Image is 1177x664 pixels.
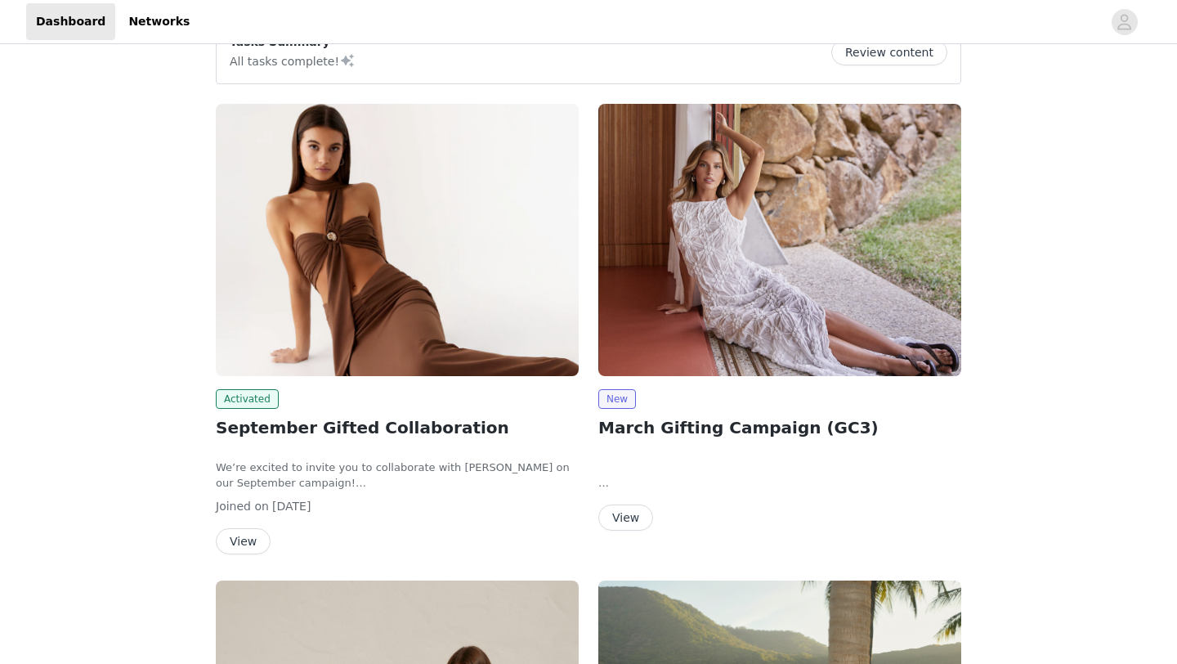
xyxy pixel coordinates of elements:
a: View [598,512,653,524]
span: [DATE] [272,500,311,513]
button: Review content [831,39,947,65]
h2: March Gifting Campaign (GC3) [598,415,961,440]
button: View [598,505,653,531]
span: Joined on [216,500,269,513]
img: Peppermayo USA [216,104,579,376]
p: All tasks complete! [230,51,356,70]
a: Networks [119,3,199,40]
a: View [216,536,271,548]
img: Peppermayo AUS [598,104,961,376]
button: View [216,528,271,554]
p: We’re excited to invite you to collaborate with [PERSON_NAME] on our September campaign! [216,460,579,491]
h2: September Gifted Collaboration [216,415,579,440]
span: Activated [216,389,279,409]
div: avatar [1117,9,1132,35]
span: New [598,389,636,409]
a: Dashboard [26,3,115,40]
